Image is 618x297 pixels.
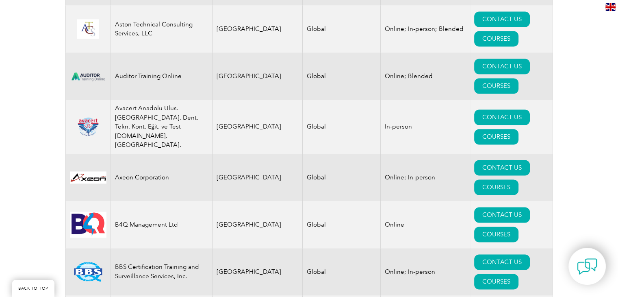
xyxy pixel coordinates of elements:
td: B4Q Management Ltd [111,201,212,248]
a: CONTACT US [474,11,530,27]
td: Auditor Training Online [111,52,212,100]
td: Online [381,201,470,248]
img: 815efeab-5b6f-eb11-a812-00224815377e-logo.png [70,117,106,137]
td: Global [303,201,381,248]
td: Global [303,154,381,201]
a: CONTACT US [474,109,530,125]
td: [GEOGRAPHIC_DATA] [212,5,303,52]
a: CONTACT US [474,160,530,175]
img: 81a8cf56-15af-ea11-a812-000d3a79722d-logo.png [70,262,106,282]
a: COURSES [474,129,518,144]
td: [GEOGRAPHIC_DATA] [212,100,303,154]
img: 9db4b902-10da-eb11-bacb-002248158a6d-logo.jpg [70,212,106,238]
td: Global [303,5,381,52]
a: CONTACT US [474,207,530,223]
a: COURSES [474,31,518,46]
td: In-person [381,100,470,154]
td: Aston Technical Consulting Services, LLC [111,5,212,52]
td: [GEOGRAPHIC_DATA] [212,154,303,201]
a: COURSES [474,179,518,195]
a: COURSES [474,274,518,289]
a: CONTACT US [474,59,530,74]
img: ce24547b-a6e0-e911-a812-000d3a795b83-logo.png [70,19,106,39]
td: Online; Blended [381,52,470,100]
td: Avacert Anadolu Ulus. [GEOGRAPHIC_DATA]. Dent. Tekn. Kont. Eğit. ve Test [DOMAIN_NAME]. [GEOGRAPH... [111,100,212,154]
td: Online; In-person; Blended [381,5,470,52]
img: 28820fe6-db04-ea11-a811-000d3a793f32-logo.jpg [70,171,106,183]
td: Online; In-person [381,154,470,201]
img: en [605,3,616,11]
img: d024547b-a6e0-e911-a812-000d3a795b83-logo.png [70,67,106,85]
td: Global [303,52,381,100]
a: CONTACT US [474,254,530,270]
td: [GEOGRAPHIC_DATA] [212,201,303,248]
td: Global [303,100,381,154]
td: Global [303,248,381,295]
a: COURSES [474,78,518,94]
td: BBS Certification Training and Surveillance Services, Inc. [111,248,212,295]
td: [GEOGRAPHIC_DATA] [212,248,303,295]
td: [GEOGRAPHIC_DATA] [212,52,303,100]
td: Online; In-person [381,248,470,295]
a: COURSES [474,227,518,242]
a: BACK TO TOP [12,280,54,297]
img: contact-chat.png [577,256,597,277]
td: Axeon Corporation [111,154,212,201]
